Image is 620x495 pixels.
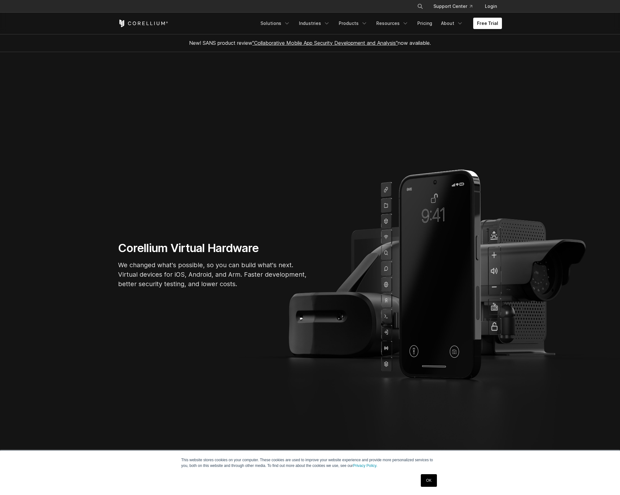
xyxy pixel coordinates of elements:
button: Search [414,1,426,12]
h1: Corellium Virtual Hardware [118,241,307,255]
a: About [437,18,467,29]
a: Pricing [414,18,436,29]
div: Navigation Menu [257,18,502,29]
a: OK [421,474,437,487]
a: Login [480,1,502,12]
a: Products [335,18,371,29]
span: New! SANS product review now available. [189,40,431,46]
a: Industries [295,18,334,29]
a: Free Trial [473,18,502,29]
div: Navigation Menu [409,1,502,12]
a: Support Center [428,1,477,12]
a: Corellium Home [118,20,168,27]
a: Privacy Policy. [353,463,377,468]
p: This website stores cookies on your computer. These cookies are used to improve your website expe... [181,457,439,468]
a: "Collaborative Mobile App Security Development and Analysis" [252,40,398,46]
p: We changed what's possible, so you can build what's next. Virtual devices for iOS, Android, and A... [118,260,307,289]
a: Resources [373,18,412,29]
a: Solutions [257,18,294,29]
